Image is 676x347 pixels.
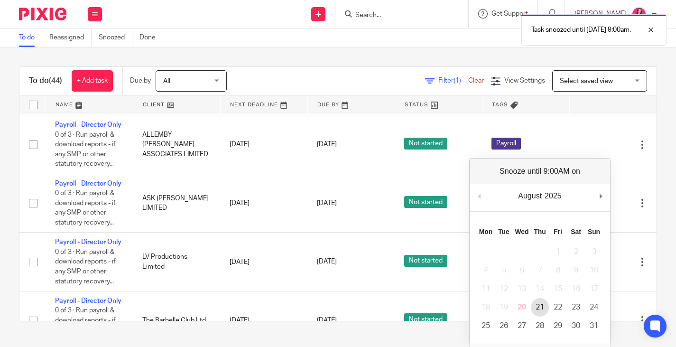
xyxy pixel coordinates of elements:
[596,189,605,203] button: Next Month
[55,190,116,226] span: 0 of 3 · Run payroll & download reports - if any SMP or other statutory recovery...
[567,298,585,317] button: 23
[498,228,509,235] abbr: Tuesday
[19,28,42,47] a: To do
[404,196,447,208] span: Not started
[438,77,468,84] span: Filter
[99,28,132,47] a: Snoozed
[220,233,307,291] td: [DATE]
[513,317,531,335] button: 27
[404,313,447,325] span: Not started
[468,77,484,84] a: Clear
[49,77,62,84] span: (44)
[55,308,116,344] span: 0 of 3 · Run payroll & download reports - if any SMP or other statutory recovery...
[49,28,92,47] a: Reassigned
[317,200,337,206] span: [DATE]
[220,115,307,174] td: [DATE]
[55,239,121,245] a: Payroll - Director Only
[133,174,220,233] td: ASK [PERSON_NAME] LIMITED
[139,28,163,47] a: Done
[531,317,549,335] button: 28
[588,228,600,235] abbr: Sunday
[585,317,603,335] button: 31
[133,233,220,291] td: LV Productions Limited
[404,138,447,150] span: Not started
[454,77,461,84] span: (1)
[55,249,116,285] span: 0 of 3 · Run payroll & download reports - if any SMP or other statutory recovery...
[130,76,151,85] p: Due by
[477,317,495,335] button: 25
[531,25,631,35] p: Task snoozed until [DATE] 9:00am.
[517,189,543,203] div: August
[504,77,545,84] span: View Settings
[495,317,513,335] button: 26
[515,228,528,235] abbr: Wednesday
[492,102,508,107] span: Tags
[479,228,492,235] abbr: Monday
[72,70,113,92] a: + Add task
[554,228,562,235] abbr: Friday
[571,228,581,235] abbr: Saturday
[549,317,567,335] button: 29
[317,141,337,148] span: [DATE]
[55,298,121,304] a: Payroll - Director Only
[474,189,484,203] button: Previous Month
[567,317,585,335] button: 30
[317,259,337,265] span: [DATE]
[55,180,121,187] a: Payroll - Director Only
[549,298,567,317] button: 22
[55,131,116,168] span: 0 of 3 · Run payroll & download reports - if any SMP or other statutory recovery...
[585,298,603,317] button: 24
[29,76,62,86] h1: To do
[631,7,647,22] img: 21.png
[55,122,121,128] a: Payroll - Director Only
[531,298,549,317] button: 21
[534,228,546,235] abbr: Thursday
[19,8,66,20] img: Pixie
[133,115,220,174] td: ALLEMBY [PERSON_NAME] ASSOCIATES LIMITED
[317,317,337,324] span: [DATE]
[163,78,170,84] span: All
[404,255,447,267] span: Not started
[560,78,613,84] span: Select saved view
[220,174,307,233] td: [DATE]
[491,138,521,150] span: Payroll
[543,189,563,203] div: 2025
